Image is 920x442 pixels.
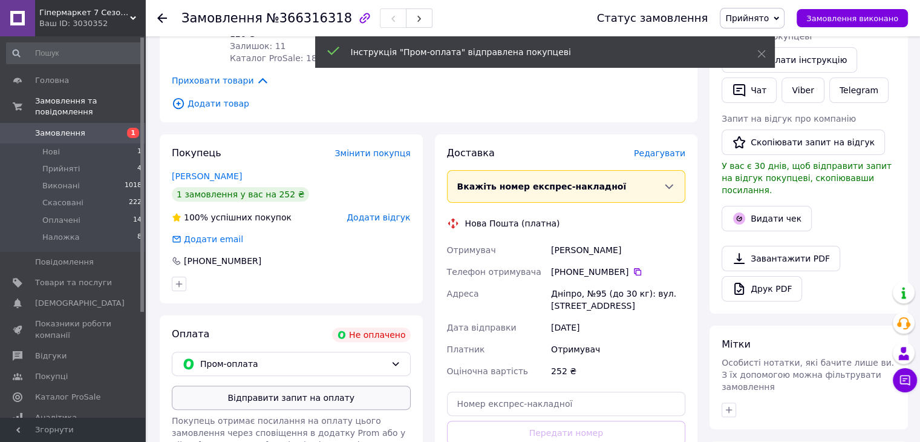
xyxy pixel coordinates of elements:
a: Telegram [829,78,889,103]
span: Особисті нотатки, які бачите лише ви. З їх допомогою можна фільтрувати замовлення [722,358,894,392]
span: Змінити покупця [335,148,411,158]
div: Ваш ID: 3030352 [39,18,145,29]
span: Головна [35,75,69,86]
span: Каталог ProSale [35,392,100,403]
span: Показники роботи компанії [35,318,112,340]
span: 8 [137,232,142,243]
span: Оціночна вартість [447,366,528,376]
span: Телефон отримувача [447,267,541,277]
span: Нові [42,147,60,157]
span: Скасовані [42,197,83,208]
span: 222 [129,197,142,208]
span: [DEMOGRAPHIC_DATA] [35,298,125,309]
div: Статус замовлення [597,12,708,24]
span: Повідомлення [35,257,94,268]
span: Прийнято [725,13,769,23]
span: Оплачені [42,215,80,226]
span: 1018 [125,180,142,191]
input: Номер експрес-накладної [447,392,686,416]
div: [DATE] [549,317,688,338]
div: Дніпро, №95 (до 30 кг): вул. [STREET_ADDRESS] [549,283,688,317]
div: 1 замовлення у вас на 252 ₴ [172,187,309,202]
span: У вас є 30 днів, щоб відправити запит на відгук покупцеві, скопіювавши посилання. [722,161,892,195]
span: Вкажіть номер експрес-накладної [457,182,627,191]
button: Скопіювати запит на відгук [722,130,885,155]
span: Покупець [172,147,221,159]
span: 100% [184,213,208,222]
span: Додати товар [172,97,685,110]
div: Інструкція "Пром-оплата" відправлена покупцеві [351,46,727,58]
button: Замовлення виконано [797,9,908,27]
span: Залишок: 11 [230,41,285,51]
span: Відгуки [35,351,67,361]
div: Повернутися назад [157,12,167,24]
input: Пошук [6,42,143,64]
button: Чат з покупцем [893,368,917,392]
span: Оплата [172,328,209,340]
span: Редагувати [634,148,685,158]
span: Гіпермаркет 7 Сезонів [39,7,130,18]
div: [PERSON_NAME] [549,239,688,261]
span: Приховати товари [172,74,269,87]
button: Видати чек [722,206,812,231]
span: 14 [133,215,142,226]
button: Надіслати інструкцію [722,47,857,73]
span: 4 [137,163,142,174]
a: [PERSON_NAME] [172,171,242,181]
span: 1 [137,147,142,157]
span: Прийняті [42,163,80,174]
span: Додати відгук [347,213,410,222]
div: [PHONE_NUMBER] [551,266,685,278]
span: Отримувач [447,245,496,255]
span: №366316318 [266,11,352,25]
span: Аналітика [35,412,77,423]
span: Замовлення виконано [806,14,898,23]
span: Доставка [447,147,495,159]
button: Чат [722,78,777,103]
div: успішних покупок [172,211,292,223]
a: Завантажити PDF [722,246,840,271]
div: 252 ₴ [549,360,688,382]
div: [PHONE_NUMBER] [183,255,263,267]
a: Viber [781,78,824,103]
span: Пром-оплата [200,357,386,371]
span: Покупці [35,371,68,382]
div: Отримувач [549,338,688,360]
span: Товари та послуги [35,277,112,288]
a: Друк PDF [722,276,802,302]
span: Наложка [42,232,80,243]
span: Виконані [42,180,80,191]
div: Не оплачено [332,328,410,342]
span: Замовлення [35,128,85,139]
span: Замовлення [181,11,263,25]
div: Додати email [171,233,244,245]
span: Дата відправки [447,323,517,332]
span: Запит на відгук про компанію [722,114,856,124]
div: Додати email [183,233,244,245]
span: Замовлення та повідомлення [35,96,145,117]
span: Мітки [722,338,751,350]
span: Каталог ProSale: 18.98 ₴ [230,53,339,63]
div: Нова Пошта (платна) [462,217,563,229]
span: Платник [447,345,485,354]
button: Відправити запит на оплату [172,386,411,410]
span: Адреса [447,289,479,299]
span: 1 [127,128,139,138]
